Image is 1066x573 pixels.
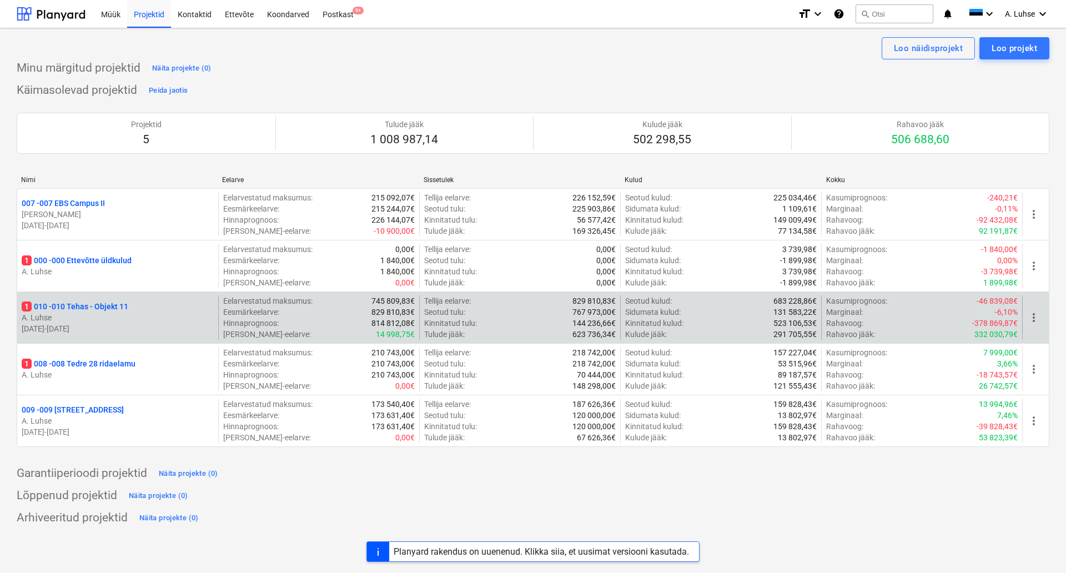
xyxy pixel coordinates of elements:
[223,225,311,237] p: [PERSON_NAME]-eelarve :
[17,61,140,76] p: Minu märgitud projektid
[223,432,311,443] p: [PERSON_NAME]-eelarve :
[826,277,875,288] p: Rahavoo jääk :
[577,432,616,443] p: 67 626,36€
[625,176,817,184] div: Kulud
[773,399,817,410] p: 159 828,43€
[773,380,817,391] p: 121 555,43€
[979,37,1049,59] button: Loo projekt
[826,244,887,255] p: Kasumiprognoos :
[882,37,975,59] button: Loo näidisprojekt
[625,203,681,214] p: Sidumata kulud :
[773,347,817,358] p: 157 227,04€
[625,266,683,277] p: Kinnitatud kulud :
[981,244,1018,255] p: -1 840,00€
[979,225,1018,237] p: 92 191,87€
[424,295,471,306] p: Tellija eelarve :
[223,266,279,277] p: Hinnaprognoos :
[778,358,817,369] p: 53 515,96€
[17,488,117,504] p: Lõppenud projektid
[826,214,863,225] p: Rahavoog :
[371,410,415,421] p: 173 631,40€
[22,209,214,220] p: [PERSON_NAME]
[977,421,1018,432] p: -39 828,43€
[572,306,616,318] p: 767 973,00€
[995,203,1018,214] p: -0,11%
[987,192,1018,203] p: -240,21€
[159,468,218,480] div: Näita projekte (0)
[826,432,875,443] p: Rahavoo jääk :
[223,295,313,306] p: Eelarvestatud maksumus :
[395,380,415,391] p: 0,00€
[424,306,465,318] p: Seotud tulu :
[146,82,190,99] button: Peida jaotis
[625,399,672,410] p: Seotud kulud :
[394,546,689,557] div: Planyard rakendus on uuenenud. Klikka siia, et uusimat versiooni kasutada.
[625,421,683,432] p: Kinnitatud kulud :
[572,410,616,421] p: 120 000,00€
[1027,414,1040,428] span: more_vert
[826,306,863,318] p: Marginaal :
[596,244,616,255] p: 0,00€
[1027,363,1040,376] span: more_vert
[972,318,1018,329] p: -378 869,87€
[572,399,616,410] p: 187 626,36€
[22,359,32,369] span: 1
[139,512,199,525] div: Näita projekte (0)
[826,329,875,340] p: Rahavoo jääk :
[625,347,672,358] p: Seotud kulud :
[22,358,214,380] div: 1008 -008 Tedre 28 ridaelamuA. Luhse
[778,432,817,443] p: 13 802,97€
[826,358,863,369] p: Marginaal :
[826,380,875,391] p: Rahavoo jääk :
[22,301,128,312] p: 010 - 010 Tehas - Objekt 11
[826,192,887,203] p: Kasumiprognoos :
[780,255,817,266] p: -1 899,98€
[152,62,212,75] div: Näita projekte (0)
[633,119,691,130] p: Kulude jääk
[17,466,147,481] p: Garantiiperioodi projektid
[131,119,162,130] p: Projektid
[826,399,887,410] p: Kasumiprognoos :
[625,369,683,380] p: Kinnitatud kulud :
[371,347,415,358] p: 210 743,00€
[22,198,214,231] div: 007 -007 EBS Campus II[PERSON_NAME][DATE]-[DATE]
[826,255,863,266] p: Marginaal :
[780,277,817,288] p: -1 899,98€
[572,347,616,358] p: 218 742,00€
[778,410,817,421] p: 13 802,97€
[424,432,465,443] p: Tulude jääk :
[424,399,471,410] p: Tellija eelarve :
[572,225,616,237] p: 169 326,45€
[223,277,311,288] p: [PERSON_NAME]-eelarve :
[223,318,279,329] p: Hinnaprognoos :
[22,301,32,311] span: 1
[371,192,415,203] p: 215 092,07€
[424,244,471,255] p: Tellija eelarve :
[826,176,1018,184] div: Kokku
[22,255,32,265] span: 1
[572,192,616,203] p: 226 152,59€
[625,244,672,255] p: Seotud kulud :
[22,312,214,323] p: A. Luhse
[826,266,863,277] p: Rahavoog :
[782,203,817,214] p: 1 109,61€
[424,347,471,358] p: Tellija eelarve :
[17,83,137,98] p: Käimasolevad projektid
[223,399,313,410] p: Eelarvestatud maksumus :
[979,432,1018,443] p: 53 823,39€
[424,318,477,329] p: Kinnitatud tulu :
[773,214,817,225] p: 149 009,49€
[22,301,214,334] div: 1010 -010 Tehas - Objekt 11A. Luhse[DATE]-[DATE]
[979,380,1018,391] p: 26 742,57€
[22,220,214,231] p: [DATE] - [DATE]
[782,266,817,277] p: 3 739,98€
[21,176,213,184] div: Nimi
[149,59,214,77] button: Näita projekte (0)
[395,432,415,443] p: 0,00€
[782,244,817,255] p: 3 739,98€
[131,132,162,148] p: 5
[983,277,1018,288] p: 1 899,98€
[633,132,691,148] p: 502 298,55
[22,369,214,380] p: A. Luhse
[424,176,616,184] div: Sissetulek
